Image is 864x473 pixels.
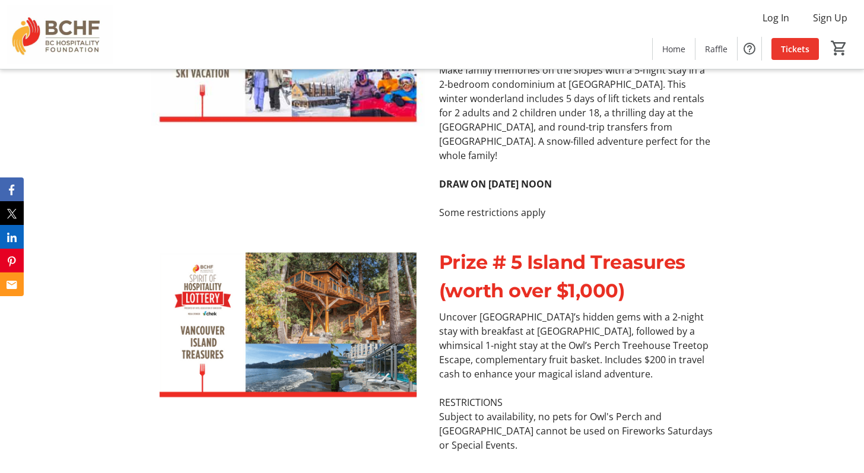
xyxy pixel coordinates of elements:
[828,37,850,59] button: Cart
[7,5,113,64] img: BC Hospitality Foundation's Logo
[653,38,695,60] a: Home
[763,11,789,25] span: Log In
[781,43,809,55] span: Tickets
[662,43,685,55] span: Home
[738,37,761,61] button: Help
[439,409,713,452] p: Subject to availability, no pets for Owl's Perch and [GEOGRAPHIC_DATA] cannot be used on Firework...
[813,11,847,25] span: Sign Up
[439,205,713,220] p: Some restrictions apply
[705,43,728,55] span: Raffle
[439,63,713,163] p: Make family memories on the slopes with a 5-night stay in a 2-bedroom condominium at [GEOGRAPHIC_...
[439,310,713,381] p: Uncover [GEOGRAPHIC_DATA]’s hidden gems with a 2-night stay with breakfast at [GEOGRAPHIC_DATA], ...
[439,395,713,409] p: RESTRICTIONS
[695,38,737,60] a: Raffle
[439,248,713,305] p: Prize # 5 Island Treasures (worth over $1,000)
[771,38,819,60] a: Tickets
[439,177,552,191] strong: DRAW ON [DATE] NOON
[753,8,799,27] button: Log In
[803,8,857,27] button: Sign Up
[151,248,425,402] img: undefined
